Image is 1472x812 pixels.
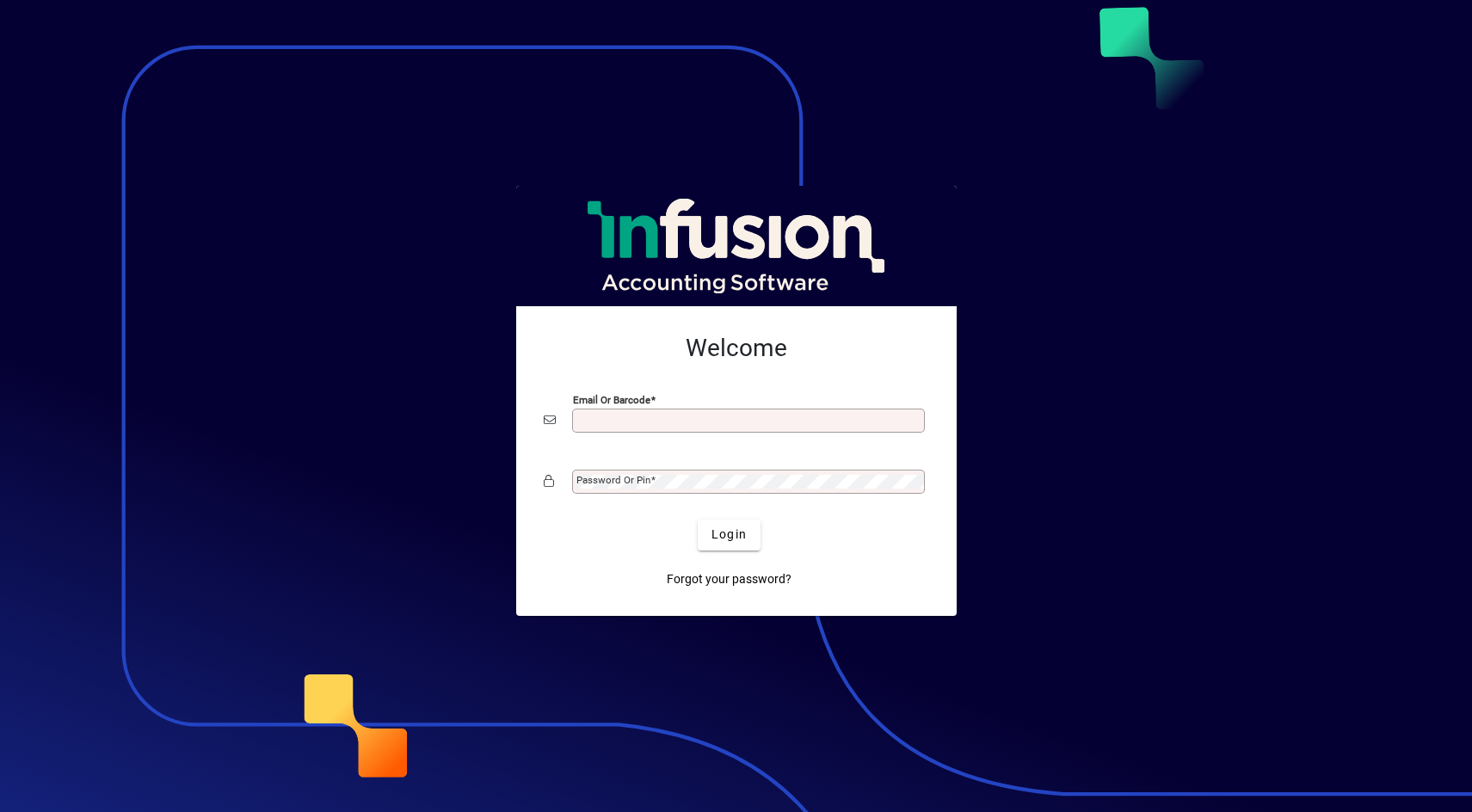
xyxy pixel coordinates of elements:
mat-label: Email or Barcode [573,393,650,405]
span: Forgot your password? [667,570,791,588]
h2: Welcome [544,334,929,363]
a: Forgot your password? [660,564,798,595]
span: Login [711,526,747,544]
button: Login [698,520,761,551]
mat-label: Password or Pin [576,474,650,486]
